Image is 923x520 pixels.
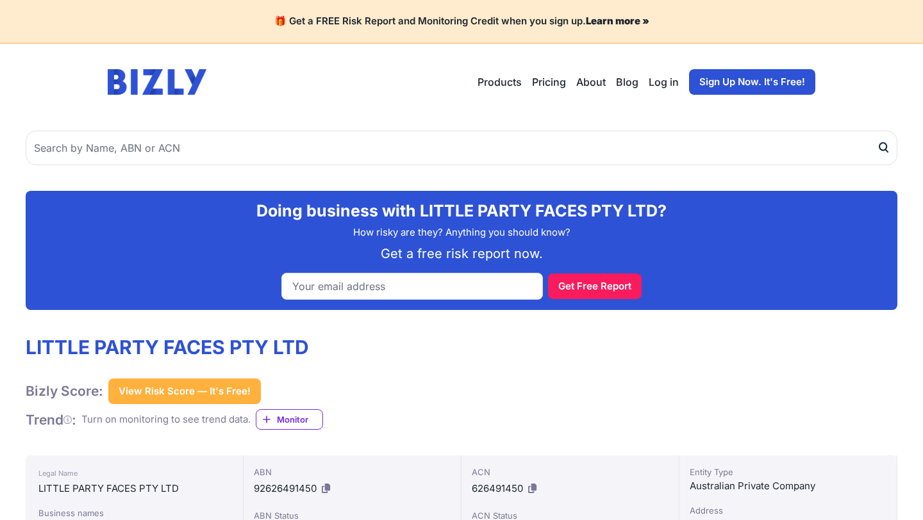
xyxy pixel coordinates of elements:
[38,466,230,481] div: Legal Name
[690,466,886,478] div: Entity Type
[256,409,323,430] a: Monitor
[81,412,251,427] div: Turn on monitoring to see trend data.
[26,382,103,400] h1: Bizly Score:
[26,131,897,165] input: Search by Name, ABN or ACN
[478,74,522,90] button: Products
[586,15,649,27] a: Learn more »
[26,411,76,428] h1: Trend :
[26,336,323,359] h1: LITTLE PARTY FACES PTY LTD
[690,478,886,494] div: Australian Private Company
[281,273,543,300] input: Your email address
[38,481,230,496] div: LITTLE PARTY FACES PTY LTD
[36,201,887,220] h2: Doing business with LITTLE PARTY FACES PTY LTD?
[649,74,679,90] a: Log in
[576,74,606,90] a: About
[277,413,322,426] span: Monitor
[689,69,815,95] a: Sign Up Now. It's Free!
[36,225,887,240] p: How risky are they? Anything you should know?
[254,466,451,478] div: ABN
[472,482,523,494] span: 626491450
[616,74,638,90] a: Blog
[254,482,317,494] span: 92626491450
[36,245,887,263] p: Get a free risk report now.
[15,15,908,28] h4: 🎁 Get a FREE Risk Report and Monitoring Credit when you sign up.
[690,504,886,517] div: Address
[472,466,669,478] div: ACN
[108,378,261,404] button: View Risk Score — It's Free!
[38,507,230,519] div: Business names
[548,273,642,299] button: Get Free Report
[532,74,566,90] a: Pricing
